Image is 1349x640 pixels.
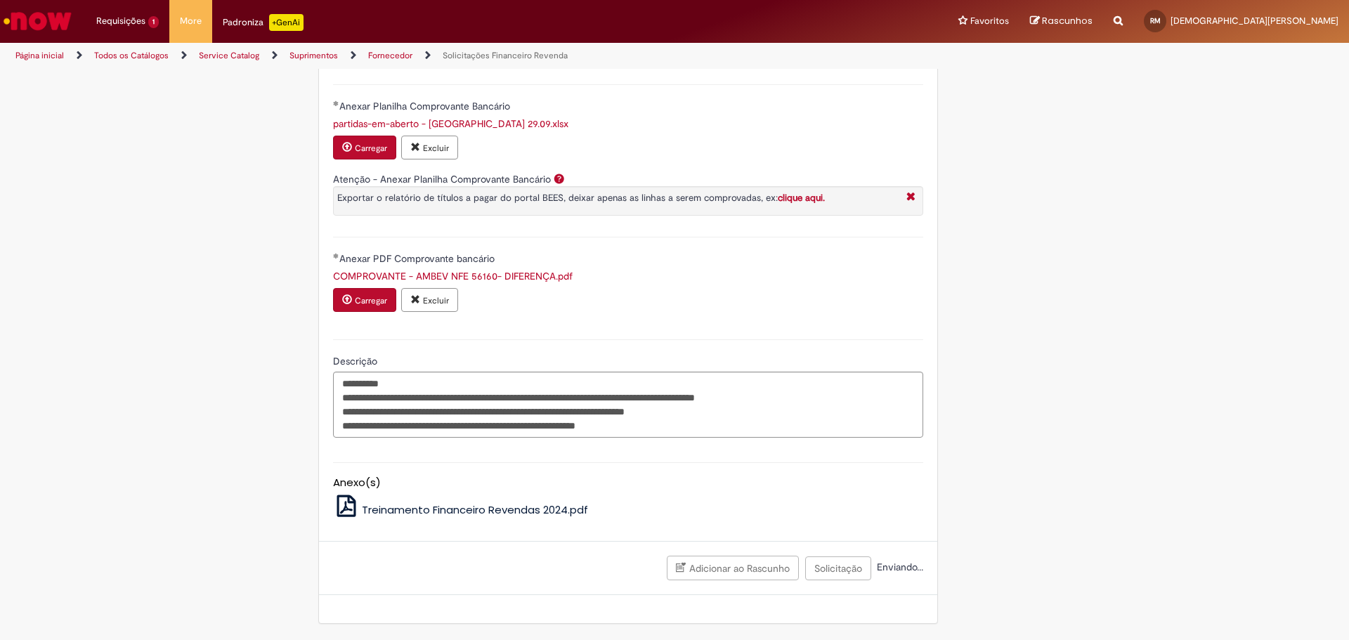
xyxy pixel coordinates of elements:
a: Download de COMPROVANTE - AMBEV NFE 56160- DIFERENÇA.pdf [333,270,573,282]
button: Excluir anexo partidas-em-aberto - BRAMAM PARINTINS 29.09.xlsx [401,136,458,159]
span: Descrição [333,355,380,367]
span: Enviando... [874,561,923,573]
a: Página inicial [15,50,64,61]
a: Todos os Catálogos [94,50,169,61]
span: Ajuda para Atenção - Anexar Planilha Comprovante Bancário [551,173,568,184]
span: [DEMOGRAPHIC_DATA][PERSON_NAME] [1171,15,1338,27]
button: Carregar anexo de Anexar PDF Comprovante bancário Required [333,288,396,312]
small: Excluir [423,143,449,154]
a: Fornecedor [368,50,412,61]
span: Exportar o relatório de títulos a pagar do portal BEES, deixar apenas as linhas a serem comprovad... [337,192,825,204]
span: Obrigatório Preenchido [333,100,339,106]
i: Fechar More information Por question_atencao_comprovante_bancario [903,190,919,205]
a: Solicitações Financeiro Revenda [443,50,568,61]
span: Anexar PDF Comprovante bancário [339,252,497,265]
span: Favoritos [970,14,1009,28]
a: Rascunhos [1030,15,1093,28]
h5: Anexo(s) [333,477,923,489]
a: Service Catalog [199,50,259,61]
small: Carregar [355,143,387,154]
button: Carregar anexo de Anexar Planilha Comprovante Bancário Required [333,136,396,159]
span: Treinamento Financeiro Revendas 2024.pdf [362,502,588,517]
a: Treinamento Financeiro Revendas 2024.pdf [333,502,589,517]
a: Suprimentos [289,50,338,61]
a: clique aqui. [778,192,825,204]
span: Rascunhos [1042,14,1093,27]
span: More [180,14,202,28]
span: RM [1150,16,1161,25]
p: +GenAi [269,14,304,31]
span: Requisições [96,14,145,28]
span: 1 [148,16,159,28]
small: Excluir [423,295,449,306]
textarea: Descrição [333,372,923,438]
div: Padroniza [223,14,304,31]
span: Obrigatório Preenchido [333,253,339,259]
img: ServiceNow [1,7,74,35]
a: Download de partidas-em-aberto - BRAMAM PARINTINS 29.09.xlsx [333,117,568,130]
span: Anexar Planilha Comprovante Bancário [339,100,513,112]
small: Carregar [355,295,387,306]
label: Atenção - Anexar Planilha Comprovante Bancário [333,173,551,185]
button: Excluir anexo COMPROVANTE - AMBEV NFE 56160- DIFERENÇA.pdf [401,288,458,312]
ul: Trilhas de página [11,43,889,69]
